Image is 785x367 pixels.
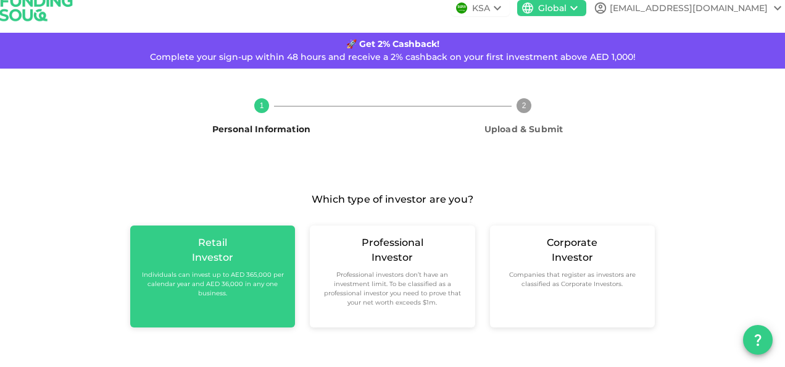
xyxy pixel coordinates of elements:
div: [EMAIL_ADDRESS][DOMAIN_NAME] [610,2,768,15]
small: Professional investors don’t have an investment limit. To be classified as a professional investo... [320,270,465,307]
span: Which type of investor are you? [312,191,473,208]
div: Global [538,2,567,15]
div: Retail [198,235,227,250]
span: Upload & Submit [484,124,563,135]
span: Complete your sign-up within 48 hours and receive a 2% cashback on your first investment above AE... [150,51,636,62]
div: Corporate [547,235,597,250]
small: Individuals can invest up to AED 365,000 per calendar year and AED 36,000 in any one business. [140,270,285,298]
img: flag-sa.b9a346574cdc8950dd34b50780441f57.svg [456,2,467,14]
div: Professional [362,235,423,250]
button: question [743,325,773,355]
div: Investor [552,250,593,265]
small: Companies that register as investors are classified as Corporate Investors. [500,270,645,289]
div: KSA [472,2,490,15]
div: Investor [372,250,413,265]
strong: 🚀 Get 2% Cashback! [346,38,439,49]
text: 2 [521,101,526,110]
text: 1 [259,101,264,110]
span: Personal Information [212,124,310,135]
div: Investor [192,250,233,265]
